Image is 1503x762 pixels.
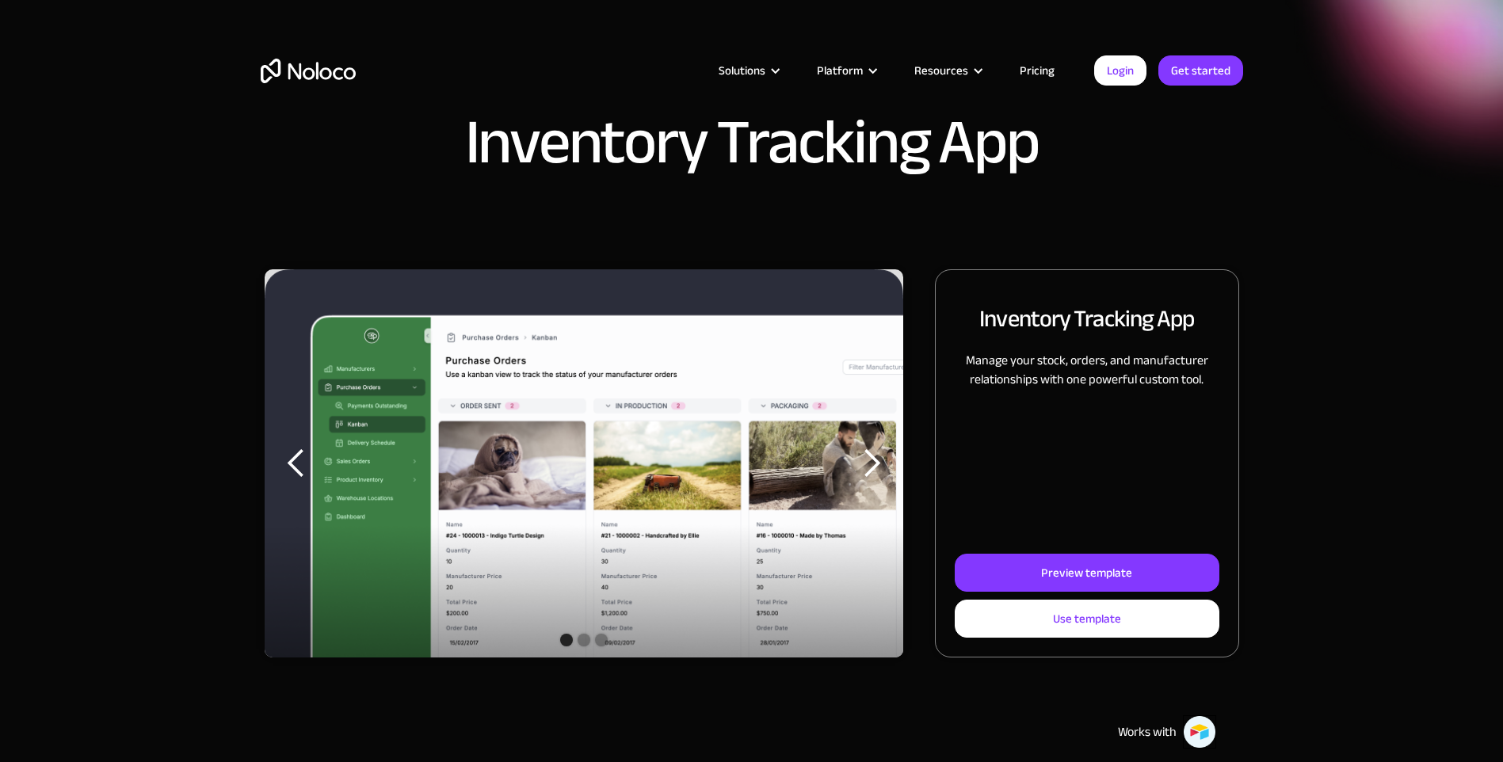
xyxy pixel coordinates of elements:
div: Solutions [719,60,765,81]
a: Pricing [1000,60,1074,81]
a: home [261,59,356,83]
div: Show slide 3 of 3 [595,634,608,646]
div: 1 of 3 [265,269,904,657]
div: Show slide 1 of 3 [560,634,573,646]
div: Resources [895,60,1000,81]
div: Resources [914,60,968,81]
img: Airtable [1183,715,1216,749]
h1: Inventory Tracking App [465,111,1039,174]
p: Manage your stock, orders, and manufacturer relationships with one powerful custom tool. [955,351,1219,389]
div: next slide [840,269,903,657]
div: Works with [1118,722,1177,741]
a: Preview template [955,554,1219,592]
div: Solutions [699,60,797,81]
div: Preview template [1041,562,1132,583]
div: carousel [265,269,904,657]
div: previous slide [265,269,328,657]
a: Use template [955,600,1219,638]
div: Use template [1053,608,1121,629]
a: Login [1094,55,1146,86]
h2: Inventory Tracking App [979,302,1194,335]
a: Get started [1158,55,1243,86]
div: Show slide 2 of 3 [578,634,590,646]
div: Platform [817,60,863,81]
div: Platform [797,60,895,81]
